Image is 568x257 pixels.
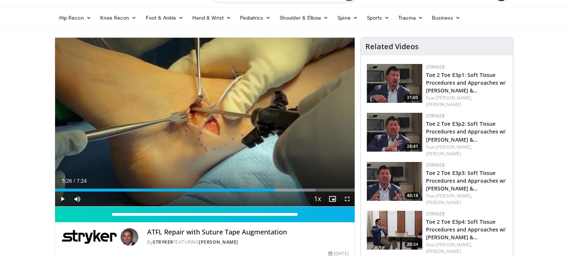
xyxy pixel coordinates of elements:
a: Stryker [426,64,444,70]
a: 28:41 [367,113,422,152]
a: [PERSON_NAME], [436,193,472,199]
span: 31:05 [405,94,420,101]
a: Stryker [426,113,444,119]
a: Stryker [426,211,444,217]
span: 28:41 [405,143,420,150]
span: 20:34 [405,241,420,248]
button: Fullscreen [340,192,355,206]
a: Toe 2 Toe E3p4: Soft Tissue Procedures and Approaches w/ [PERSON_NAME] &… [426,218,506,241]
a: Pediatrics [236,10,275,25]
a: [PERSON_NAME] [426,101,461,108]
span: 5:26 [62,178,72,184]
a: [PERSON_NAME] [199,239,238,245]
button: Play [55,192,70,206]
img: Avatar [121,228,138,246]
a: Shoulder & Elbow [275,10,333,25]
div: Feat. [426,241,507,255]
a: Toe 2 Toe E3p1: Soft Tissue Procedures and Approaches w/ [PERSON_NAME] &… [426,71,506,94]
a: Hand & Wrist [188,10,236,25]
img: c666e18c-5948-42bb-87b8-0687c898742b.150x105_q85_crop-smart_upscale.jpg [367,211,422,250]
img: 5a24c186-d7fd-471e-9a81-cffed9b91a88.150x105_q85_crop-smart_upscale.jpg [367,64,422,103]
a: [PERSON_NAME], [436,144,472,150]
button: Mute [70,192,85,206]
button: Playback Rate [310,192,325,206]
a: Toe 2 Toe E3p3: Soft Tissue Procedures and Approaches w/ [PERSON_NAME] &… [426,169,506,192]
span: 40:18 [405,192,420,199]
button: Enable picture-in-picture mode [325,192,340,206]
a: Business [427,10,465,25]
div: By FEATURING [147,239,348,246]
a: 40:18 [367,162,422,201]
div: Progress Bar [55,189,355,192]
a: Stryker [153,239,173,245]
a: [PERSON_NAME], [436,95,472,101]
span: 7:24 [77,178,87,184]
a: Sports [362,10,394,25]
a: [PERSON_NAME] [426,199,461,206]
div: Feat. [426,144,507,157]
img: Stryker [61,228,118,246]
video-js: Video Player [55,38,355,207]
span: / [74,178,75,184]
a: Trauma [394,10,427,25]
a: Spine [333,10,362,25]
a: Foot & Ankle [141,10,188,25]
a: [PERSON_NAME], [436,241,472,248]
a: 31:05 [367,64,422,103]
a: Toe 2 Toe E3p2: Soft Tissue Procedures and Approaches w/ [PERSON_NAME] &… [426,120,506,143]
div: Feat. [426,193,507,206]
a: Knee Recon [96,10,141,25]
img: 42cec133-4c10-4aac-b10b-ca9e8ff2a38f.150x105_q85_crop-smart_upscale.jpg [367,113,422,152]
a: Hip Recon [55,10,96,25]
div: [DATE] [328,250,348,257]
a: [PERSON_NAME] [426,248,461,254]
h4: Related Videos [365,42,419,51]
div: Feat. [426,95,507,108]
a: Stryker [426,162,444,168]
a: 20:34 [367,211,422,250]
img: ff7741fe-de8d-4c97-8847-d5564e318ff5.150x105_q85_crop-smart_upscale.jpg [367,162,422,201]
a: [PERSON_NAME] [426,151,461,157]
h4: ATFL Repair with Suture Tape Augmentation [147,228,348,236]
